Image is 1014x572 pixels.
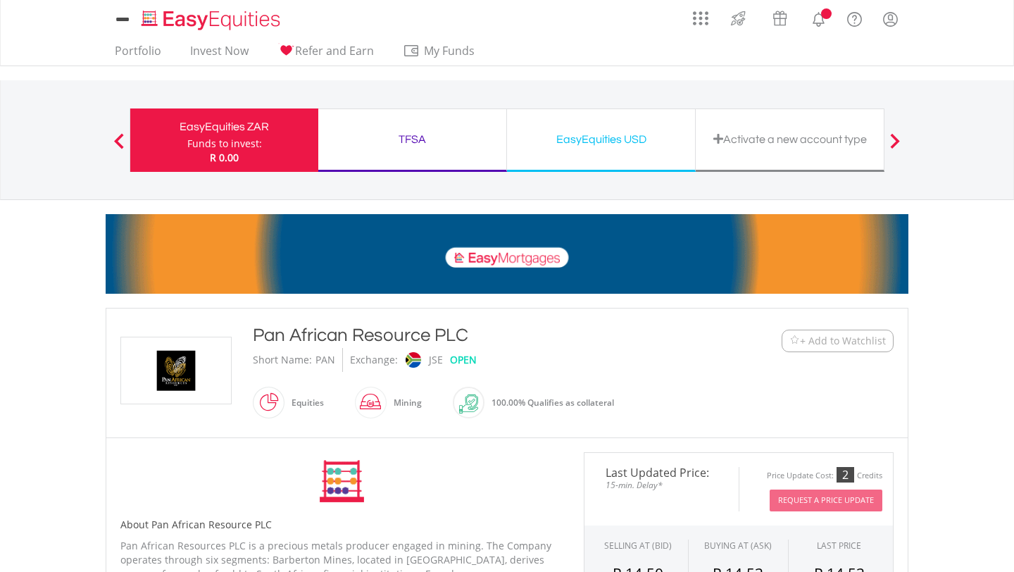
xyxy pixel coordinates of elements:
[704,540,772,552] span: BUYING AT (ASK)
[139,8,286,32] img: EasyEquities_Logo.png
[684,4,718,26] a: AppsGrid
[406,352,421,368] img: jse.png
[120,518,563,532] h5: About Pan African Resource PLC
[767,471,834,481] div: Price Update Cost:
[459,394,478,414] img: collateral-qualifying-green.svg
[801,4,837,32] a: Notifications
[872,4,908,35] a: My Profile
[450,348,477,372] div: OPEN
[106,214,908,294] img: EasyMortage Promotion Banner
[123,337,229,404] img: EQU.ZA.PAN.png
[837,4,872,32] a: FAQ's and Support
[284,386,324,420] div: Equities
[704,130,875,149] div: Activate a new account type
[109,44,167,66] a: Portfolio
[759,4,801,30] a: Vouchers
[693,11,708,26] img: grid-menu-icon.svg
[387,386,422,420] div: Mining
[210,151,239,164] span: R 0.00
[727,7,750,30] img: thrive-v2.svg
[595,478,728,492] span: 15-min. Delay*
[770,490,882,511] button: Request A Price Update
[857,471,882,481] div: Credits
[800,334,886,348] span: + Add to Watchlist
[184,44,254,66] a: Invest Now
[253,323,695,348] div: Pan African Resource PLC
[187,137,262,151] div: Funds to invest:
[492,397,614,409] span: 100.00% Qualifies as collateral
[817,540,861,552] div: LAST PRICE
[429,348,443,372] div: JSE
[139,117,310,137] div: EasyEquities ZAR
[782,330,894,352] button: Watchlist + Add to Watchlist
[350,348,398,372] div: Exchange:
[315,348,335,372] div: PAN
[789,335,800,346] img: Watchlist
[837,467,854,483] div: 2
[295,43,374,58] span: Refer and Earn
[595,467,728,478] span: Last Updated Price:
[403,42,495,60] span: My Funds
[768,7,791,30] img: vouchers-v2.svg
[272,44,380,66] a: Refer and Earn
[515,130,687,149] div: EasyEquities USD
[136,4,286,32] a: Home page
[253,348,312,372] div: Short Name:
[327,130,498,149] div: TFSA
[604,540,672,552] div: SELLING AT (BID)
